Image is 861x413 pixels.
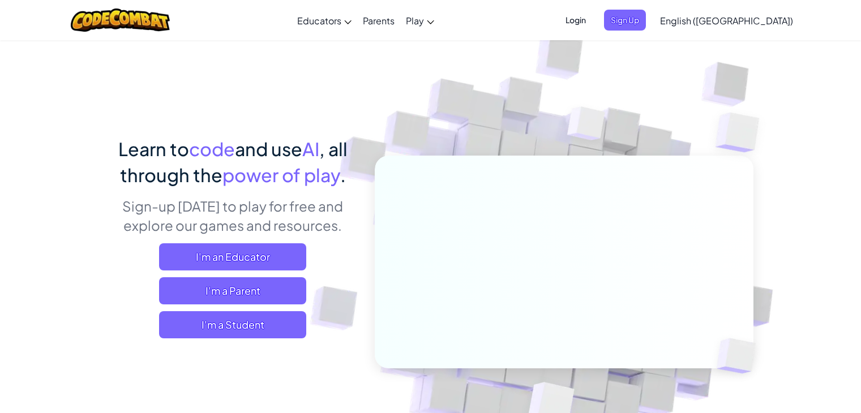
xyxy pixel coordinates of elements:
[292,5,357,36] a: Educators
[222,164,340,186] span: power of play
[654,5,799,36] a: English ([GEOGRAPHIC_DATA])
[108,196,358,235] p: Sign-up [DATE] to play for free and explore our games and resources.
[697,315,782,397] img: Overlap cubes
[235,137,302,160] span: and use
[406,15,424,27] span: Play
[159,311,306,338] button: I'm a Student
[660,15,793,27] span: English ([GEOGRAPHIC_DATA])
[159,277,306,304] a: I'm a Parent
[297,15,341,27] span: Educators
[693,85,791,180] img: Overlap cubes
[559,10,593,31] button: Login
[546,84,627,169] img: Overlap cubes
[118,137,189,160] span: Learn to
[340,164,346,186] span: .
[159,243,306,270] a: I'm an Educator
[400,5,440,36] a: Play
[189,137,235,160] span: code
[71,8,170,32] img: CodeCombat logo
[357,5,400,36] a: Parents
[604,10,646,31] button: Sign Up
[302,137,319,160] span: AI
